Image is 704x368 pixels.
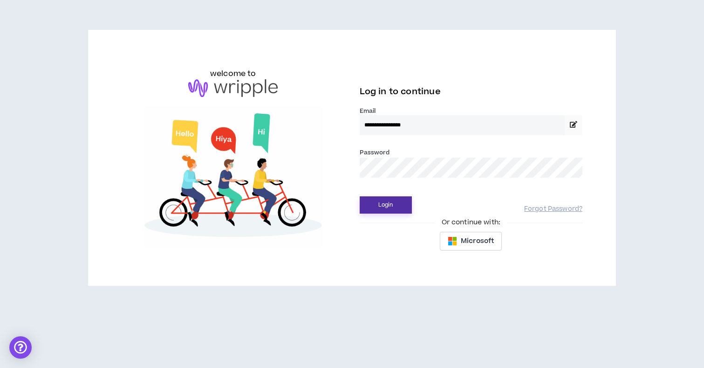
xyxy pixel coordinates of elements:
[524,205,582,214] a: Forgot Password?
[440,232,502,250] button: Microsoft
[210,68,256,79] h6: welcome to
[9,336,32,359] div: Open Intercom Messenger
[360,107,583,115] label: Email
[360,86,441,97] span: Log in to continue
[461,236,494,246] span: Microsoft
[188,79,278,97] img: logo-brand.png
[435,217,507,228] span: Or continue with:
[360,196,412,214] button: Login
[360,148,390,157] label: Password
[122,106,345,248] img: Welcome to Wripple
